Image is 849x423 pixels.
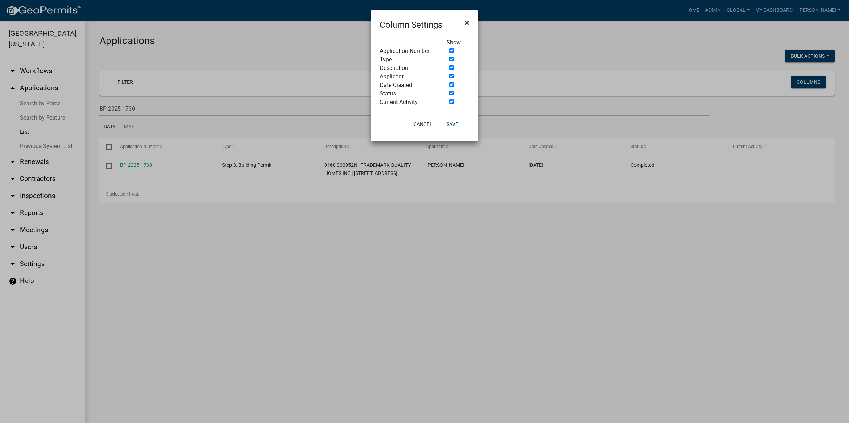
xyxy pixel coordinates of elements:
[441,38,475,47] div: Show
[459,13,475,33] button: Close
[374,98,441,106] div: Current Activity
[374,72,441,81] div: Applicant
[408,118,438,131] button: Cancel
[374,47,441,55] div: Application Number
[374,89,441,98] div: Status
[465,18,469,28] span: ×
[374,55,441,64] div: Type
[374,64,441,72] div: Description
[441,118,464,131] button: Save
[374,81,441,89] div: Date Created
[380,18,442,31] h4: Column Settings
